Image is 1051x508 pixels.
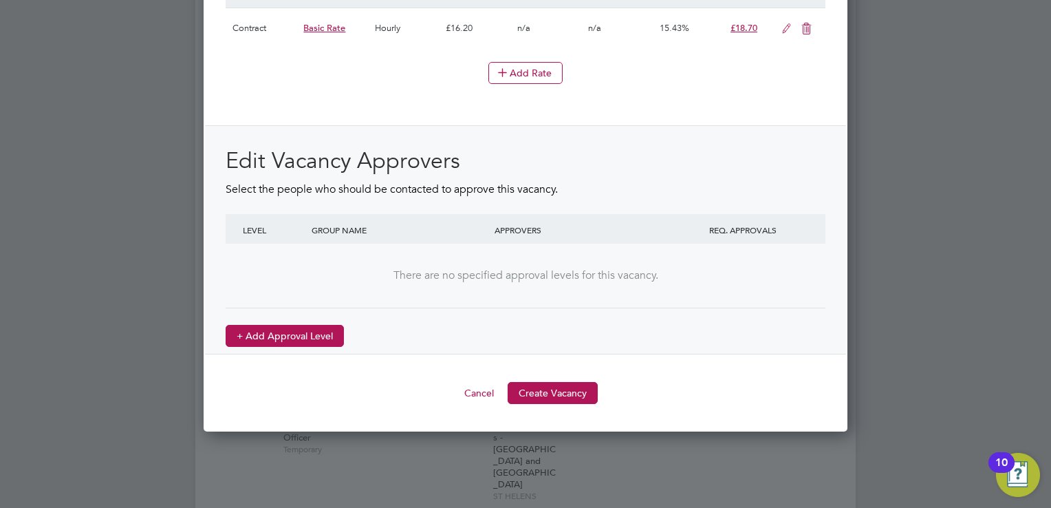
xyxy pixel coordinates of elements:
[303,22,345,34] span: Basic Rate
[308,214,491,246] div: GROUP NAME
[226,147,825,176] h2: Edit Vacancy Approvers
[442,8,513,48] div: £16.20
[517,22,530,34] span: n/a
[995,463,1008,480] div: 10
[239,214,308,246] div: LEVEL
[488,62,563,84] button: Add Rate
[226,325,344,347] button: + Add Approval Level
[996,453,1040,497] button: Open Resource Center, 10 new notifications
[730,22,757,34] span: £18.70
[453,382,505,404] button: Cancel
[226,182,558,196] span: Select the people who should be contacted to approve this vacancy.
[660,22,689,34] span: 15.43%
[239,268,812,283] div: There are no specified approval levels for this vacancy.
[491,214,674,246] div: APPROVERS
[508,382,598,404] button: Create Vacancy
[371,8,442,48] div: Hourly
[229,8,300,48] div: Contract
[674,214,812,246] div: REQ. APPROVALS
[588,22,601,34] span: n/a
